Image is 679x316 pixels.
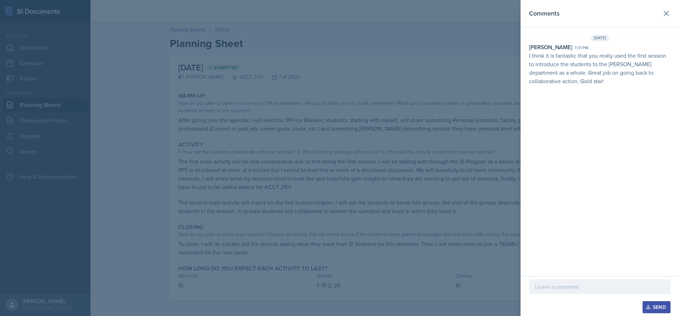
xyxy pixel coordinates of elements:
div: Send [647,304,666,310]
p: I think it is fantastic that you really used the first session to introduce the students to the [... [529,51,671,85]
span: [DATE] [591,34,609,41]
h2: Comments [529,8,559,18]
div: 7:31 pm [574,45,588,51]
div: [PERSON_NAME] [529,43,572,51]
button: Send [643,301,671,313]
